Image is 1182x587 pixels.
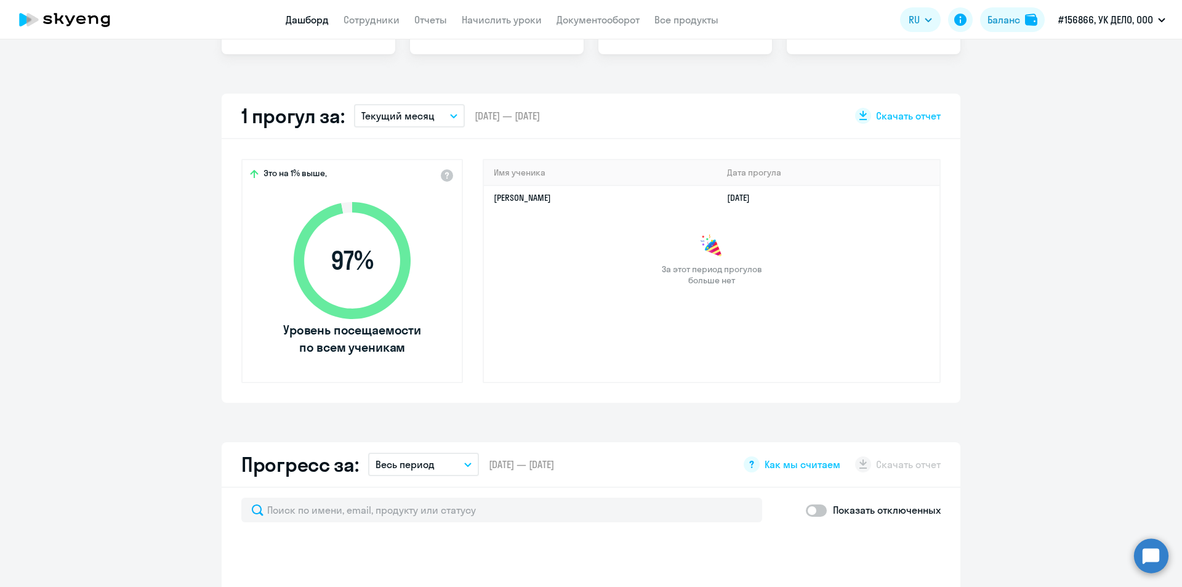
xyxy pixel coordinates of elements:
[727,192,760,203] a: [DATE]
[1052,5,1172,34] button: #156866, УК ДЕЛО, ООО
[494,192,551,203] a: [PERSON_NAME]
[286,14,329,26] a: Дашборд
[241,452,358,477] h2: Прогресс за:
[344,14,400,26] a: Сотрудники
[557,14,640,26] a: Документооборот
[263,168,327,182] span: Это на 1% выше,
[876,109,941,123] span: Скачать отчет
[654,14,718,26] a: Все продукты
[660,264,763,286] span: За этот период прогулов больше нет
[241,103,344,128] h2: 1 прогул за:
[361,108,435,123] p: Текущий месяц
[765,458,840,471] span: Как мы считаем
[717,160,939,185] th: Дата прогула
[833,503,941,517] p: Показать отключенных
[987,12,1020,27] div: Баланс
[368,453,479,476] button: Весь период
[980,7,1045,32] button: Балансbalance
[900,7,941,32] button: RU
[1058,12,1153,27] p: #156866, УК ДЕЛО, ООО
[414,14,447,26] a: Отчеты
[376,457,435,472] p: Весь период
[354,104,465,128] button: Текущий месяц
[281,246,423,275] span: 97 %
[281,322,423,356] span: Уровень посещаемости по всем ученикам
[484,160,717,185] th: Имя ученика
[475,109,540,123] span: [DATE] — [DATE]
[241,498,762,522] input: Поиск по имени, email, продукту или статусу
[699,234,724,259] img: congrats
[462,14,542,26] a: Начислить уроки
[909,12,920,27] span: RU
[489,458,554,471] span: [DATE] — [DATE]
[1025,14,1037,26] img: balance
